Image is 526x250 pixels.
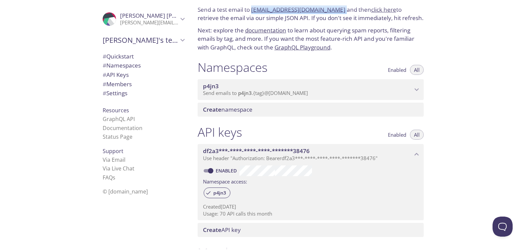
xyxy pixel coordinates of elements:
[251,6,345,13] a: [EMAIL_ADDRESS][DOMAIN_NAME]
[203,210,418,217] p: Usage: 70 API calls this month
[103,71,106,79] span: #
[410,130,424,140] button: All
[203,82,219,90] span: p4jn3
[204,187,230,198] div: p4jn3
[103,61,106,69] span: #
[103,107,129,114] span: Resources
[103,80,106,88] span: #
[97,8,190,30] div: Rachel Kalb
[203,106,252,113] span: namespace
[238,90,252,96] span: p4jn3
[120,12,212,19] span: [PERSON_NAME] [PERSON_NAME]
[198,125,242,140] h1: API keys
[203,226,221,234] span: Create
[113,174,115,181] span: s
[203,90,308,96] span: Send emails to . {tag} @[DOMAIN_NAME]
[103,115,135,123] a: GraphQL API
[97,52,190,61] div: Quickstart
[203,176,247,186] label: Namespace access:
[103,35,178,45] span: [PERSON_NAME]'s team
[103,71,129,79] span: API Keys
[493,217,513,237] iframe: Help Scout Beacon - Open
[97,89,190,98] div: Team Settings
[103,147,123,155] span: Support
[103,80,132,88] span: Members
[384,65,410,75] button: Enabled
[245,26,286,34] a: documentation
[103,156,125,163] a: Via Email
[198,79,424,100] div: p4jn3 namespace
[103,174,115,181] a: FAQ
[97,70,190,80] div: API Keys
[97,80,190,89] div: Members
[103,133,132,140] a: Status Page
[371,6,396,13] a: click here
[97,61,190,70] div: Namespaces
[203,226,241,234] span: API key
[103,165,134,172] a: Via Live Chat
[410,65,424,75] button: All
[198,5,424,22] p: Send a test email to and then to retrieve the email via our simple JSON API. If you don't see it ...
[384,130,410,140] button: Enabled
[198,223,424,237] div: Create API Key
[209,190,230,196] span: p4jn3
[198,103,424,117] div: Create namespace
[120,19,178,26] p: [PERSON_NAME][EMAIL_ADDRESS][DOMAIN_NAME]
[203,106,221,113] span: Create
[103,124,142,132] a: Documentation
[198,26,424,52] p: Next: explore the to learn about querying spam reports, filtering emails by tag, and more. If you...
[103,188,148,195] span: © [DOMAIN_NAME]
[97,31,190,49] div: Rachel's team
[198,60,268,75] h1: Namespaces
[275,43,330,51] a: GraphQL Playground
[103,52,134,60] span: Quickstart
[103,52,106,60] span: #
[215,167,239,174] a: Enabled
[103,89,106,97] span: #
[103,61,141,69] span: Namespaces
[203,203,418,210] p: Created [DATE]
[103,89,127,97] span: Settings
